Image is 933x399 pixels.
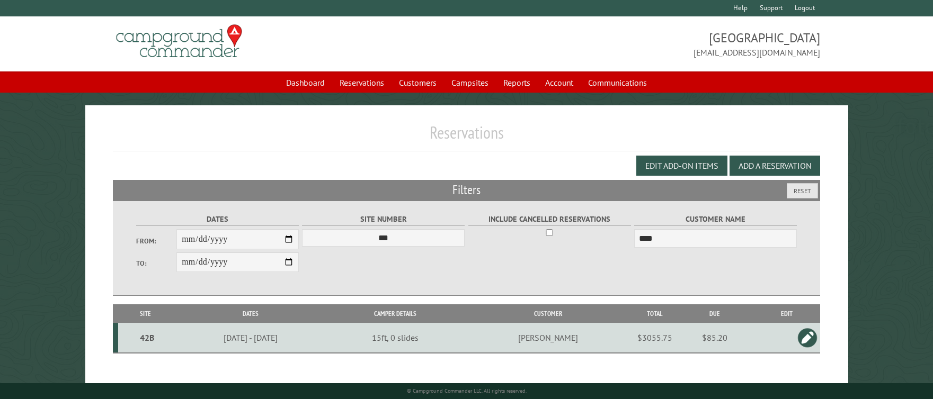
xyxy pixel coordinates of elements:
[634,213,797,225] label: Customer Name
[328,323,463,353] td: 15ft, 0 slides
[113,122,820,151] h1: Reservations
[407,387,527,394] small: © Campground Commander LLC. All rights reserved.
[634,304,676,323] th: Total
[136,236,177,246] label: From:
[113,21,245,62] img: Campground Commander
[730,156,820,176] button: Add a Reservation
[445,72,495,93] a: Campsites
[118,304,173,323] th: Site
[787,183,818,198] button: Reset
[173,304,327,323] th: Dates
[634,323,676,353] td: $3055.75
[636,156,727,176] button: Edit Add-on Items
[463,304,634,323] th: Customer
[136,258,177,268] label: To:
[463,323,634,353] td: [PERSON_NAME]
[468,213,631,225] label: Include Cancelled Reservations
[393,72,443,93] a: Customers
[676,304,754,323] th: Due
[467,29,820,59] span: [GEOGRAPHIC_DATA] [EMAIL_ADDRESS][DOMAIN_NAME]
[175,332,326,343] div: [DATE] - [DATE]
[122,332,171,343] div: 42B
[280,72,331,93] a: Dashboard
[676,323,754,353] td: $85.20
[333,72,390,93] a: Reservations
[302,213,465,225] label: Site Number
[136,213,299,225] label: Dates
[497,72,537,93] a: Reports
[582,72,653,93] a: Communications
[539,72,580,93] a: Account
[328,304,463,323] th: Camper Details
[754,304,820,323] th: Edit
[113,180,820,200] h2: Filters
